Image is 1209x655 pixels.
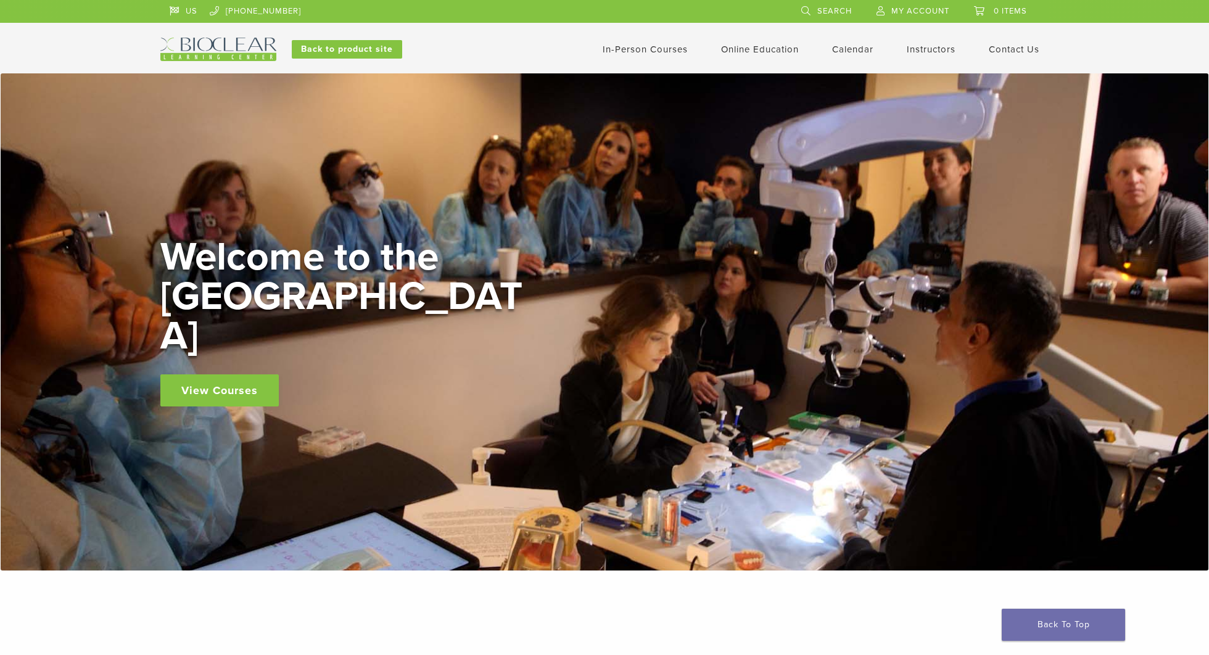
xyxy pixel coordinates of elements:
[292,40,402,59] a: Back to product site
[603,44,688,55] a: In-Person Courses
[160,38,276,61] img: Bioclear
[832,44,873,55] a: Calendar
[989,44,1039,55] a: Contact Us
[994,6,1027,16] span: 0 items
[160,237,530,356] h2: Welcome to the [GEOGRAPHIC_DATA]
[907,44,955,55] a: Instructors
[721,44,799,55] a: Online Education
[160,374,279,406] a: View Courses
[891,6,949,16] span: My Account
[1002,609,1125,641] a: Back To Top
[817,6,852,16] span: Search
